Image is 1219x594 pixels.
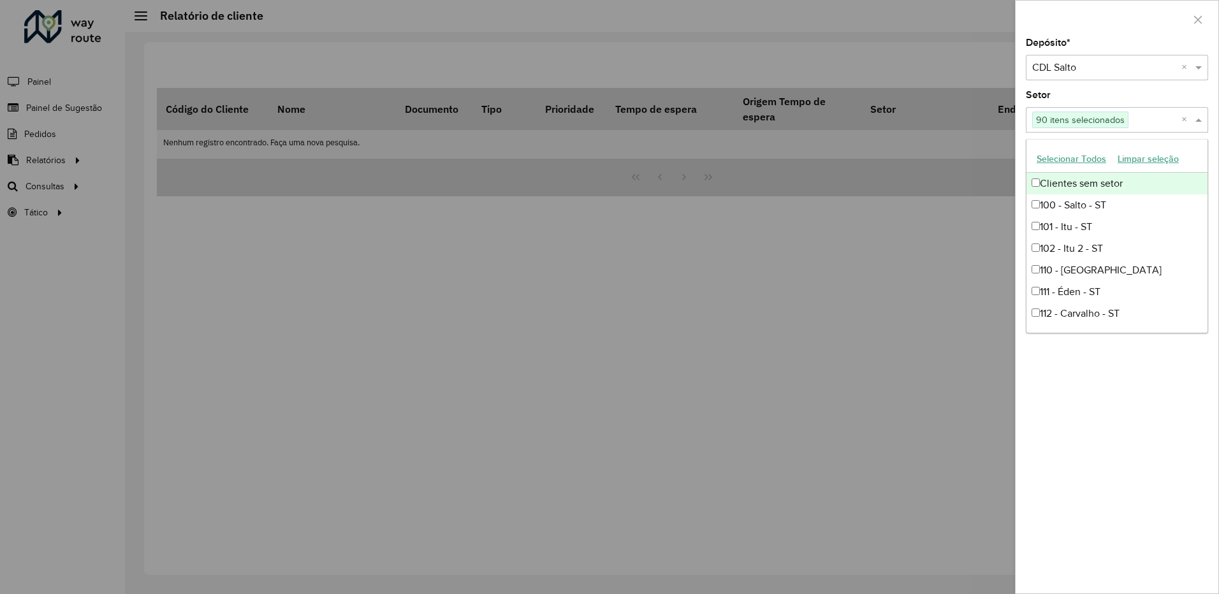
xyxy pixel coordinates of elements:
[1026,87,1051,103] label: Setor
[1026,281,1208,303] div: 111 - Éden - ST
[1112,149,1185,169] button: Limpar seleção
[1181,112,1192,127] span: Clear all
[1026,303,1208,324] div: 112 - Carvalho - ST
[1026,238,1208,259] div: 102 - Itu 2 - ST
[1026,259,1208,281] div: 110 - [GEOGRAPHIC_DATA]
[1026,324,1208,346] div: 113 - Chacara Carolina - [GEOGRAPHIC_DATA]
[1026,139,1208,333] ng-dropdown-panel: Options list
[1026,216,1208,238] div: 101 - Itu - ST
[1026,173,1208,194] div: Clientes sem setor
[1026,35,1070,50] label: Depósito
[1033,112,1128,127] span: 90 itens selecionados
[1026,194,1208,216] div: 100 - Salto - ST
[1181,60,1192,75] span: Clear all
[1031,149,1112,169] button: Selecionar Todos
